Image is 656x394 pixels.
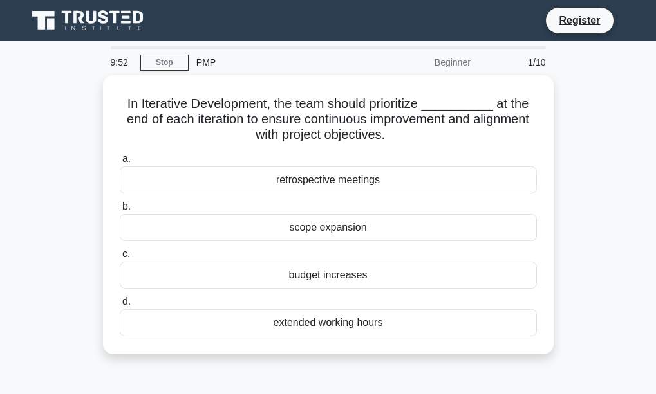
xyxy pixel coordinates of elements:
div: 9:52 [103,49,140,75]
div: scope expansion [120,214,537,241]
div: 1/10 [478,49,554,75]
a: Register [551,12,608,28]
div: budget increases [120,262,537,289]
div: PMP [189,49,366,75]
span: d. [122,296,131,307]
span: a. [122,153,131,164]
div: retrospective meetings [120,166,537,193]
div: extended working hours [120,309,537,336]
a: Stop [140,55,189,71]
span: b. [122,201,131,211]
span: c. [122,248,130,259]
h5: In Iterative Development, the team should prioritize __________ at the end of each iteration to e... [118,96,538,143]
div: Beginner [366,49,478,75]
